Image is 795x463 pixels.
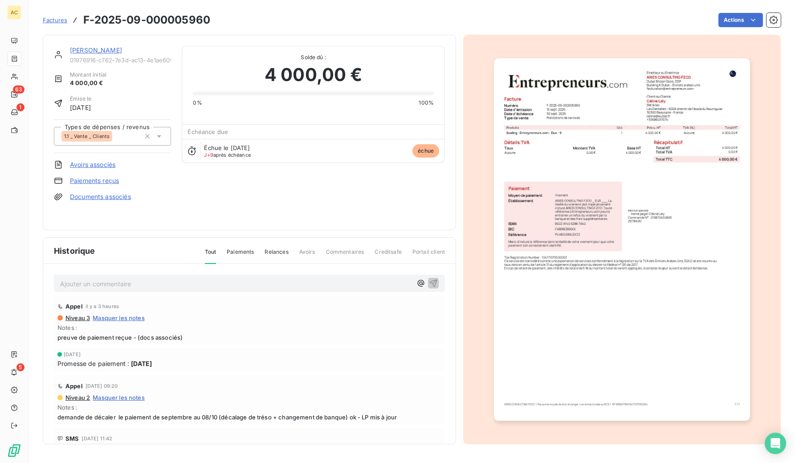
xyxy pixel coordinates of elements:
img: Logo LeanPay [7,443,21,458]
span: 100% [419,99,434,107]
span: 1.1 _ Vente _ Clients [64,134,110,139]
a: Factures [43,16,67,24]
span: Notes : [57,404,441,411]
div: Open Intercom Messenger [765,433,786,454]
a: Avoirs associés [70,160,115,169]
span: Paiements [227,248,254,263]
span: Appel [65,303,83,310]
span: Historique [54,245,95,257]
span: Portail client [412,248,445,263]
span: preuve de paiement reçue - (docs associés) [57,334,441,341]
img: invoice_thumbnail [494,58,750,421]
span: Masquer les notes [93,394,145,401]
span: Émise le [70,95,91,103]
span: SMS [65,435,79,442]
span: après échéance [204,152,251,158]
span: 5 [16,363,24,371]
span: [DATE] [70,103,91,112]
span: Avoirs [299,248,315,263]
span: Tout [205,248,216,264]
span: [DATE] [131,359,152,368]
span: J+9 [204,152,213,158]
a: [PERSON_NAME] [70,46,122,54]
h3: F-2025-09-000005960 [83,12,210,28]
span: 1 [16,103,24,111]
span: Montant initial [70,71,106,79]
span: 4 000,00 € [265,61,363,88]
span: demande de décaler le paiement de septembre au 08/10 (décalage de tréso + changement de banque) o... [57,414,441,421]
span: Niveau 2 [65,394,90,401]
span: Échue le [DATE] [204,144,250,151]
span: Creditsafe [375,248,402,263]
span: 63 [13,85,24,93]
span: [DATE] 11:42 [82,436,112,441]
span: [DATE] 09:20 [86,383,118,389]
span: 4 000,00 € [70,79,106,88]
span: échue [412,144,439,158]
a: Documents associés [70,192,131,201]
span: Appel [65,382,83,390]
span: [DATE] [64,352,81,357]
span: Masquer les notes [93,314,145,321]
span: Promesse de paiement : [57,359,129,368]
span: Solde dû : [193,53,434,61]
span: 01976916-c762-7e3d-ac13-4e1ae60fba83 [70,57,171,64]
a: Paiements reçus [70,176,119,185]
span: Relances [265,248,288,263]
span: Notes : [57,324,441,331]
div: AC [7,5,21,20]
span: 0% [193,99,202,107]
span: Niveau 3 [65,314,90,321]
span: Échéance due [188,128,228,135]
span: il y a 3 heures [86,304,119,309]
span: Commentaires [326,248,364,263]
